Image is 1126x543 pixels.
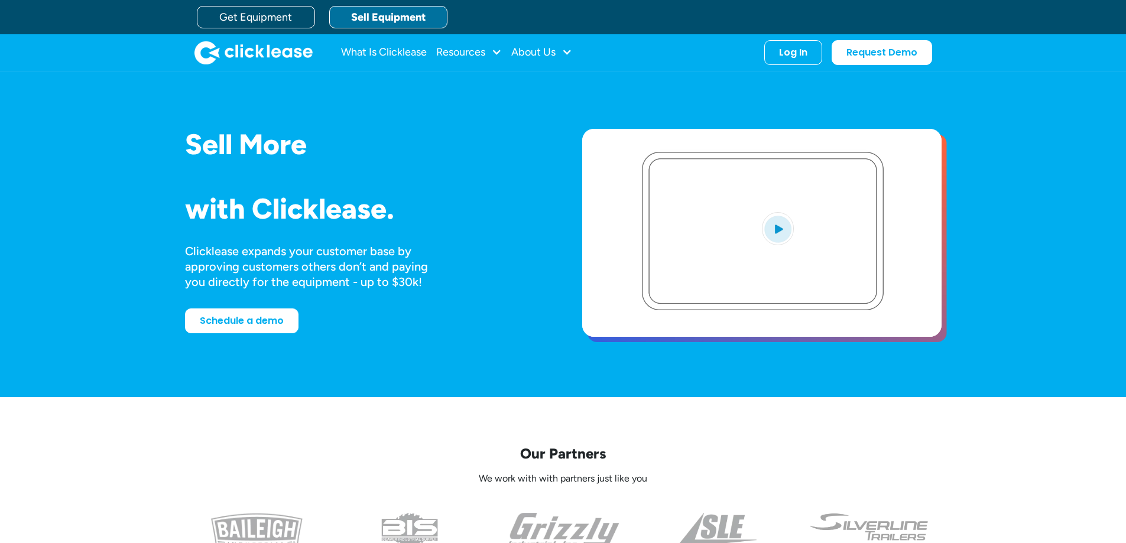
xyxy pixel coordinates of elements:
div: Clicklease expands your customer base by approving customers others don’t and paying you directly... [185,243,450,290]
a: Sell Equipment [329,6,447,28]
a: open lightbox [582,129,942,337]
div: Resources [436,41,502,64]
a: Get Equipment [197,6,315,28]
div: About Us [511,41,572,64]
div: Log In [779,47,807,58]
a: Request Demo [832,40,932,65]
h1: with Clicklease. [185,193,544,225]
p: We work with with partners just like you [185,473,942,485]
h1: Sell More [185,129,544,160]
img: Blue play button logo on a light blue circular background [762,212,794,245]
a: Schedule a demo [185,308,298,333]
a: What Is Clicklease [341,41,427,64]
p: Our Partners [185,444,942,463]
img: Clicklease logo [194,41,313,64]
a: home [194,41,313,64]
